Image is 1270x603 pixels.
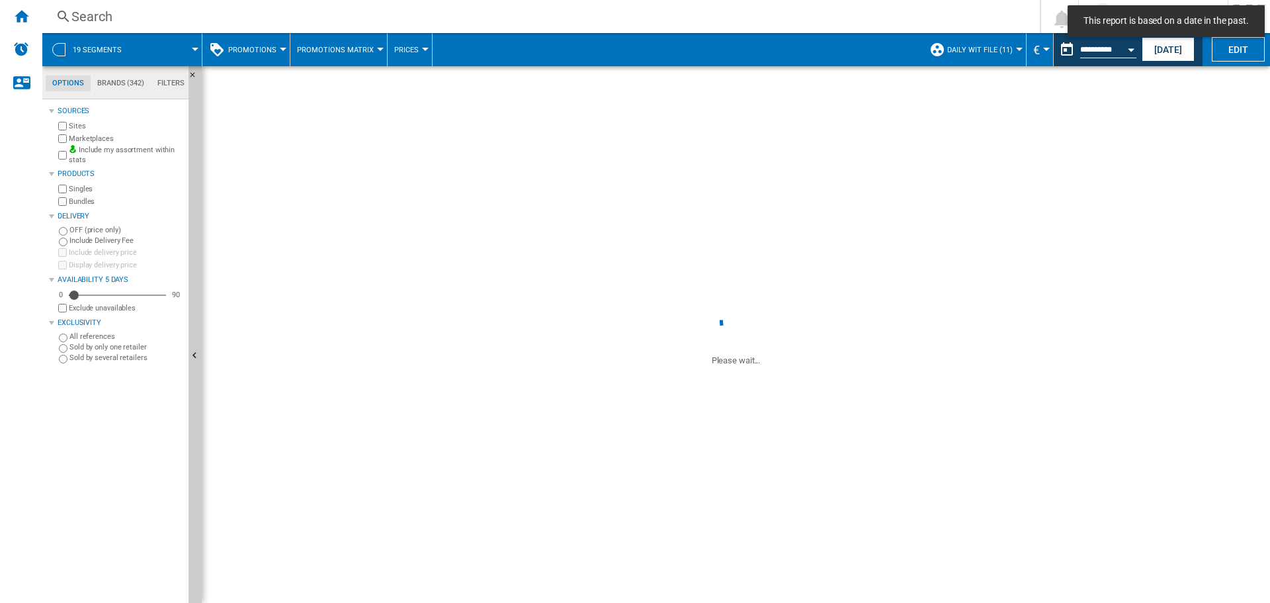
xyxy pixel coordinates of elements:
[947,33,1019,66] button: Daily WIT file (11)
[91,75,151,91] md-tab-item: Brands (342)
[394,33,425,66] button: Prices
[297,46,374,54] span: Promotions Matrix
[69,236,183,246] label: Include Delivery Fee
[56,290,66,300] div: 0
[58,122,67,130] input: Sites
[228,33,283,66] button: Promotions
[69,197,183,207] label: Bundles
[69,225,183,235] label: OFF (price only)
[58,275,183,285] div: Availability 5 Days
[929,33,1019,66] div: Daily WIT file (11)
[58,304,67,312] input: Display delivery price
[69,248,183,257] label: Include delivery price
[151,75,191,91] md-tab-item: Filters
[228,46,276,54] span: Promotions
[1054,33,1139,66] div: This report is based on a date in the past.
[58,106,183,116] div: Sources
[1054,36,1080,63] button: md-calendar
[1079,15,1253,28] span: This report is based on a date in the past.
[59,238,67,246] input: Include Delivery Fee
[69,145,77,153] img: mysite-bg-18x18.png
[1212,37,1265,62] button: Edit
[69,184,183,194] label: Singles
[58,134,67,143] input: Marketplaces
[69,260,183,270] label: Display delivery price
[69,289,166,302] md-slider: Availability
[59,227,67,236] input: OFF (price only)
[1033,33,1046,66] button: €
[58,261,67,269] input: Display delivery price
[1142,37,1195,62] button: [DATE]
[947,46,1013,54] span: Daily WIT file (11)
[49,33,195,66] div: 19 segments
[69,121,183,131] label: Sites
[58,248,67,257] input: Include delivery price
[1033,43,1040,57] span: €
[69,332,183,342] label: All references
[69,134,183,144] label: Marketplaces
[59,355,67,363] input: Sold by several retailers
[58,318,183,328] div: Exclusivity
[712,355,761,365] ng-transclude: Please wait...
[189,66,204,90] button: Hide
[59,344,67,353] input: Sold by only one retailer
[13,41,29,57] img: alerts-logo.svg
[69,303,183,313] label: Exclude unavailables
[46,75,91,91] md-tab-item: Options
[58,147,67,163] input: Include my assortment within stats
[1119,36,1143,60] button: Open calendar
[69,342,183,352] label: Sold by only one retailer
[297,33,380,66] button: Promotions Matrix
[1027,33,1054,66] md-menu: Currency
[58,211,183,222] div: Delivery
[58,185,67,193] input: Singles
[394,46,419,54] span: Prices
[69,145,183,165] label: Include my assortment within stats
[59,334,67,342] input: All references
[73,33,135,66] button: 19 segments
[58,169,183,179] div: Products
[73,46,122,54] span: 19 segments
[71,7,1005,26] div: Search
[169,290,183,300] div: 90
[58,197,67,206] input: Bundles
[69,353,183,363] label: Sold by several retailers
[209,33,283,66] div: Promotions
